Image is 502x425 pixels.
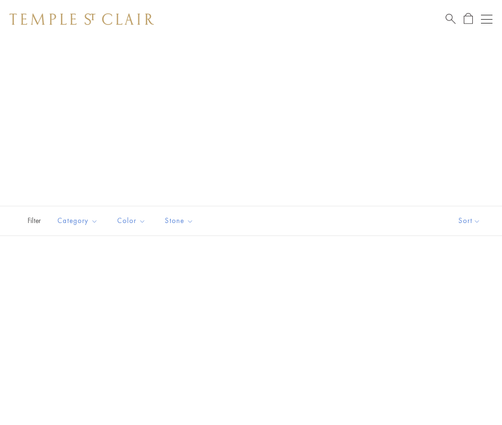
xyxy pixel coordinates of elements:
[481,13,492,25] button: Open navigation
[10,13,154,25] img: Temple St. Clair
[160,215,201,227] span: Stone
[53,215,105,227] span: Category
[446,13,456,25] a: Search
[464,13,473,25] a: Open Shopping Bag
[112,215,153,227] span: Color
[50,210,105,232] button: Category
[110,210,153,232] button: Color
[158,210,201,232] button: Stone
[437,206,502,235] button: Show sort by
